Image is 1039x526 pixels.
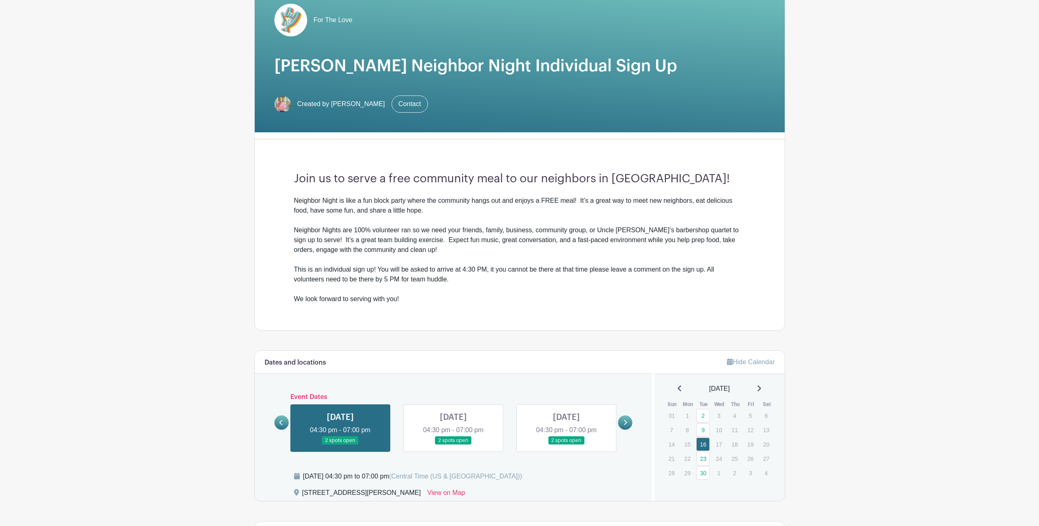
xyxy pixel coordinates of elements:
[297,99,385,109] span: Created by [PERSON_NAME]
[712,424,726,436] p: 10
[727,400,743,408] th: Thu
[759,424,773,436] p: 13
[696,438,710,451] a: 16
[274,56,765,76] h1: [PERSON_NAME] Neighbor Night Individual Sign Up
[759,409,773,422] p: 6
[696,466,710,480] a: 30
[728,424,741,436] p: 11
[759,438,773,451] p: 20
[681,467,694,479] p: 29
[759,452,773,465] p: 27
[294,172,745,186] h3: Join us to serve a free community meal to our neighbors in [GEOGRAPHIC_DATA]!
[681,438,694,451] p: 15
[744,452,757,465] p: 26
[728,409,741,422] p: 4
[681,452,694,465] p: 22
[294,215,745,304] div: Neighbor Nights are 100% volunteer ran so we need your friends, family, business, community group...
[665,438,678,451] p: 14
[665,467,678,479] p: 28
[712,438,726,451] p: 17
[744,467,757,479] p: 3
[665,409,678,422] p: 31
[303,472,522,481] div: [DATE] 04:30 pm to 07:00 pm
[712,467,726,479] p: 1
[289,393,618,401] h6: Event Dates
[664,400,680,408] th: Sun
[712,452,726,465] p: 24
[759,467,773,479] p: 4
[265,359,326,367] h6: Dates and locations
[681,409,694,422] p: 1
[314,15,353,25] span: For The Love
[665,424,678,436] p: 7
[712,409,726,422] p: 3
[696,423,710,437] a: 9
[389,473,522,480] span: (Central Time (US & [GEOGRAPHIC_DATA]))
[302,488,421,501] div: [STREET_ADDRESS][PERSON_NAME]
[696,452,710,465] a: 23
[744,438,757,451] p: 19
[728,467,741,479] p: 2
[681,424,694,436] p: 8
[712,400,728,408] th: Wed
[274,96,291,112] img: 2x2%20headshot.png
[743,400,759,408] th: Fri
[680,400,696,408] th: Mon
[696,409,710,422] a: 2
[392,95,428,113] a: Contact
[727,358,774,365] a: Hide Calendar
[665,452,678,465] p: 21
[709,384,730,394] span: [DATE]
[744,409,757,422] p: 5
[274,4,307,36] img: pageload-spinner.gif
[696,400,712,408] th: Tue
[427,488,465,501] a: View on Map
[728,438,741,451] p: 18
[728,452,741,465] p: 25
[744,424,757,436] p: 12
[294,196,745,215] div: Neighbor Night is like a fun block party where the community hangs out and enjoys a FREE meal! It...
[759,400,775,408] th: Sat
